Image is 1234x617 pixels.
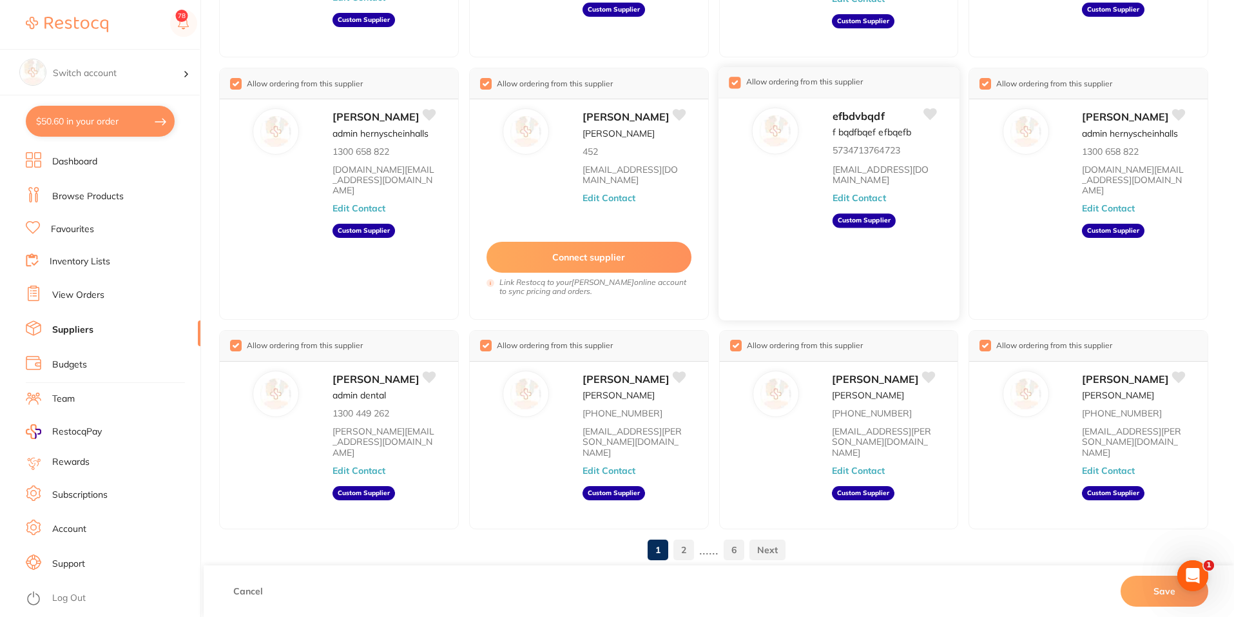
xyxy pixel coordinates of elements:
p: 5734713764723 [832,146,900,156]
a: [PERSON_NAME][EMAIL_ADDRESS][DOMAIN_NAME] [333,426,435,457]
aside: Custom Supplier [832,14,894,28]
a: Favourites [51,223,94,236]
a: Account [52,523,86,536]
button: Edit Contact [1082,465,1135,476]
p: admin hernyscheinhalls [1082,128,1178,139]
aside: Custom Supplier [333,486,395,500]
img: Adam Dental [261,378,292,409]
span: Allow ordering from this supplier [991,79,1112,88]
button: Edit Contact [333,203,385,213]
a: RestocqPay [26,424,102,439]
p: f bqdfbqef efbqefb [832,128,911,138]
span: Allow ordering from this supplier [242,341,363,350]
span: [PERSON_NAME] [583,110,670,123]
a: 2 [673,537,694,563]
p: [PHONE_NUMBER] [583,408,662,418]
img: David Melton [510,116,541,147]
a: [EMAIL_ADDRESS][DOMAIN_NAME] [583,164,685,185]
span: [PERSON_NAME] [1082,373,1169,386]
span: 1 [1204,560,1214,571]
a: Budgets [52,358,87,371]
a: Team [52,393,75,406]
a: Rewards [52,456,90,469]
button: $50.60 in your order [26,106,175,137]
span: RestocqPay [52,426,102,438]
button: Edit Contact [333,465,385,476]
aside: Custom Supplier [333,224,395,238]
span: Allow ordering from this supplier [492,341,613,350]
img: Henry Schein Halas [1010,116,1041,147]
iframe: Intercom live chat [1177,560,1208,591]
a: Support [52,558,85,571]
img: RestocqPay [26,424,41,439]
p: 452 [583,146,598,157]
button: Edit Contact [832,193,885,203]
p: [PERSON_NAME] [1082,390,1154,400]
aside: Custom Supplier [832,213,895,228]
a: [EMAIL_ADDRESS][PERSON_NAME][DOMAIN_NAME] [583,426,685,457]
span: Allow ordering from this supplier [740,78,863,88]
p: 1300 658 822 [333,146,389,157]
img: efbdvbqdf [760,115,791,146]
a: [DOMAIN_NAME][EMAIL_ADDRESS][DOMAIN_NAME] [333,164,435,195]
a: Restocq Logo [26,10,108,39]
p: [PERSON_NAME] [583,128,655,139]
img: Henry Schein Halas [261,116,292,147]
a: Subscriptions [52,489,108,502]
a: 1 [648,537,668,563]
button: Save [1121,576,1208,607]
p: Switch account [53,67,183,80]
img: Restocq Logo [26,17,108,32]
button: Connect supplier [487,242,691,273]
img: Henry Schein Halas [760,378,791,409]
button: Cancel [229,576,267,607]
img: image [20,59,46,85]
p: admin hernyscheinhalls [333,128,429,139]
span: [PERSON_NAME] [583,373,670,386]
img: Henry Schein Halas [510,378,541,409]
button: Edit Contact [583,193,635,203]
img: Henry Schein Halas [1010,378,1041,409]
p: [PHONE_NUMBER] [832,408,912,418]
button: Edit Contact [1082,203,1135,213]
aside: Custom Supplier [1082,224,1144,238]
a: Log Out [52,592,86,605]
aside: Custom Supplier [583,486,645,500]
a: 6 [724,537,744,563]
p: admin dental [333,390,386,400]
p: [PHONE_NUMBER] [1082,408,1162,418]
aside: Custom Supplier [1082,3,1144,17]
a: [DOMAIN_NAME][EMAIL_ADDRESS][DOMAIN_NAME] [1082,164,1184,195]
i: Link Restocq to your [PERSON_NAME] online account to sync pricing and orders. [499,278,691,296]
p: ...... [699,542,718,557]
a: View Orders [52,289,104,302]
a: [EMAIL_ADDRESS][DOMAIN_NAME] [832,164,935,185]
span: Allow ordering from this supplier [991,341,1112,350]
a: Browse Products [52,190,124,203]
a: Suppliers [52,324,93,337]
button: Log Out [26,589,197,609]
aside: Custom Supplier [333,13,395,27]
span: [PERSON_NAME] [1082,110,1169,123]
span: Allow ordering from this supplier [742,341,863,350]
a: Dashboard [52,155,97,168]
span: [PERSON_NAME] [333,110,419,123]
aside: Custom Supplier [1082,486,1144,500]
span: [PERSON_NAME] [832,373,919,386]
button: Edit Contact [583,465,635,476]
a: [EMAIL_ADDRESS][PERSON_NAME][DOMAIN_NAME] [1082,426,1184,457]
span: Allow ordering from this supplier [492,79,613,88]
aside: Custom Supplier [583,3,645,17]
span: Allow ordering from this supplier [242,79,363,88]
p: [PERSON_NAME] [583,390,655,400]
p: 1300 658 822 [1082,146,1139,157]
a: Inventory Lists [50,255,110,268]
a: [EMAIL_ADDRESS][PERSON_NAME][DOMAIN_NAME] [832,426,934,457]
aside: Custom Supplier [832,486,894,500]
button: Edit Contact [832,465,885,476]
span: [PERSON_NAME] [333,373,419,386]
p: [PERSON_NAME] [832,390,904,400]
span: efbdvbqdf [832,110,884,122]
p: 1300 449 262 [333,408,389,418]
